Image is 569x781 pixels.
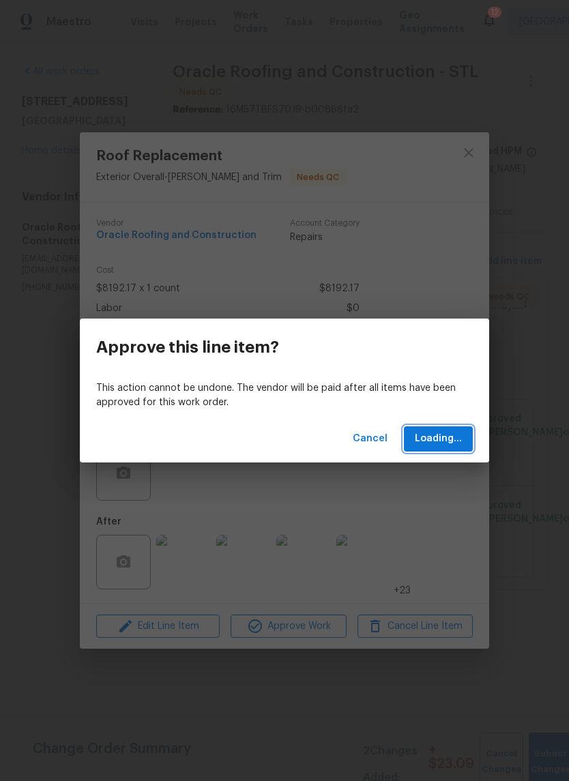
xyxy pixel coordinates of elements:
h3: Approve this line item? [96,338,279,357]
button: Loading... [404,426,473,452]
button: Cancel [347,426,393,452]
span: Cancel [353,430,388,447]
p: This action cannot be undone. The vendor will be paid after all items have been approved for this... [96,381,473,410]
span: Loading... [415,430,462,447]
